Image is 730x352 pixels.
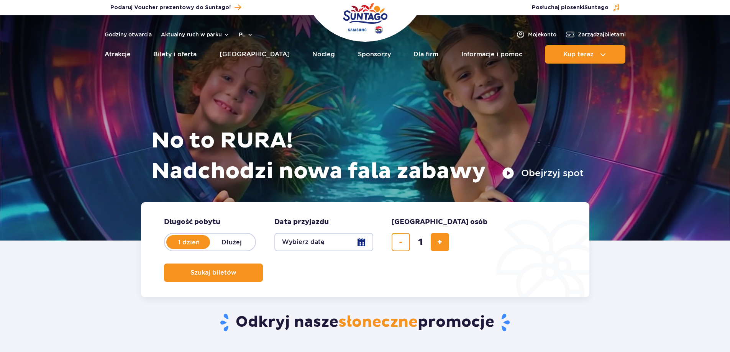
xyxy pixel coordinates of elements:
[545,45,625,64] button: Kup teraz
[392,233,410,251] button: usuń bilet
[312,45,335,64] a: Nocleg
[411,233,430,251] input: liczba biletów
[164,264,263,282] button: Szukaj biletów
[153,45,197,64] a: Bilety i oferta
[516,30,556,39] a: Mojekonto
[220,45,290,64] a: [GEOGRAPHIC_DATA]
[274,218,329,227] span: Data przyjazdu
[392,218,487,227] span: [GEOGRAPHIC_DATA] osób
[210,234,254,250] label: Dłużej
[563,51,594,58] span: Kup teraz
[584,5,609,10] span: Suntago
[274,233,373,251] button: Wybierz datę
[358,45,391,64] a: Sponsorzy
[239,31,253,38] button: pl
[338,313,418,332] span: słoneczne
[105,45,131,64] a: Atrakcje
[164,218,220,227] span: Długość pobytu
[151,126,584,187] h1: No to RURA! Nadchodzi nowa fala zabawy
[413,45,438,64] a: Dla firm
[532,4,609,11] span: Posłuchaj piosenki
[461,45,522,64] a: Informacje i pomoc
[190,269,236,276] span: Szukaj biletów
[110,4,231,11] span: Podaruj Voucher prezentowy do Suntago!
[141,313,589,332] h2: Odkryj nasze promocje
[167,234,211,250] label: 1 dzień
[532,4,620,11] button: Posłuchaj piosenkiSuntago
[566,30,626,39] a: Zarządzajbiletami
[110,2,241,13] a: Podaruj Voucher prezentowy do Suntago!
[578,31,626,38] span: Zarządzaj biletami
[141,202,589,297] form: Planowanie wizyty w Park of Poland
[502,167,584,179] button: Obejrzyj spot
[431,233,449,251] button: dodaj bilet
[105,31,152,38] a: Godziny otwarcia
[528,31,556,38] span: Moje konto
[161,31,230,38] button: Aktualny ruch w parku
